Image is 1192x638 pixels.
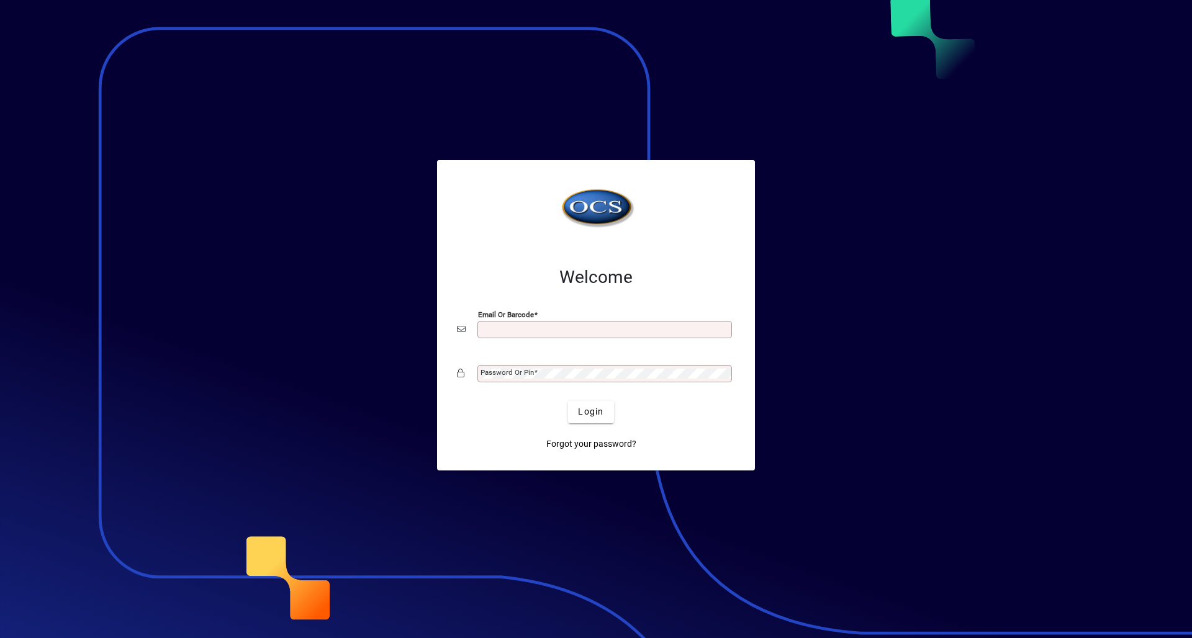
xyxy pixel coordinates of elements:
[568,401,613,423] button: Login
[541,433,641,456] a: Forgot your password?
[457,267,735,288] h2: Welcome
[478,310,534,318] mat-label: Email or Barcode
[546,438,636,451] span: Forgot your password?
[481,368,534,377] mat-label: Password or Pin
[578,405,603,418] span: Login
